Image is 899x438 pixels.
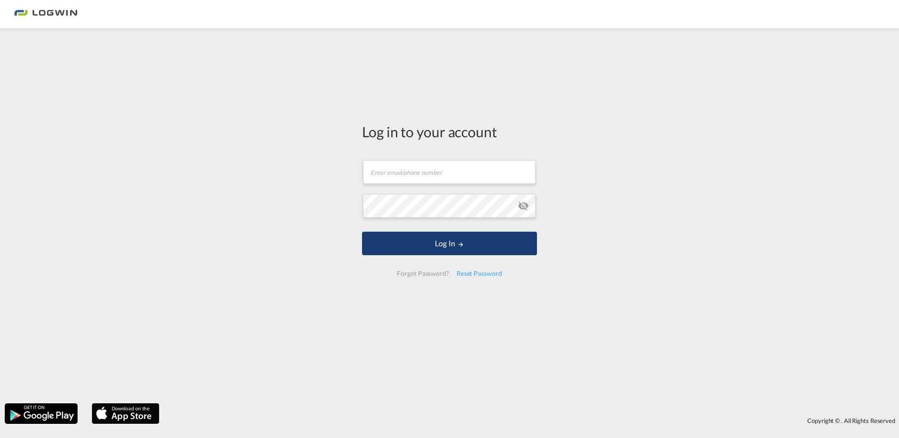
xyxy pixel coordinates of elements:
button: LOGIN [362,232,537,255]
img: apple.png [91,402,160,425]
div: Copyright © . All Rights Reserved [164,413,899,429]
div: Reset Password [453,265,506,282]
div: Log in to your account [362,122,537,141]
img: google.png [4,402,79,425]
md-icon: icon-eye-off [518,200,529,211]
input: Enter email/phone number [363,160,536,184]
div: Forgot Password? [393,265,452,282]
img: bc73a0e0d8c111efacd525e4c8ad7d32.png [14,4,78,25]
